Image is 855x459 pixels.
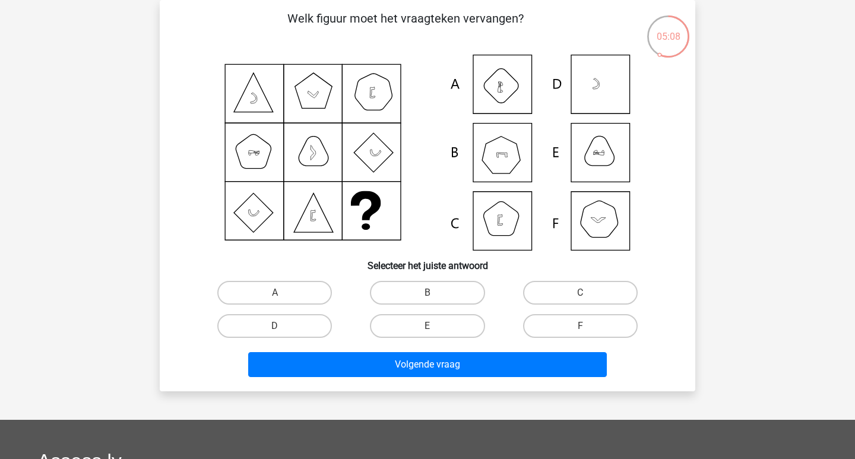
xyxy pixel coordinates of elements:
label: B [370,281,484,305]
label: E [370,314,484,338]
label: F [523,314,638,338]
label: C [523,281,638,305]
div: 05:08 [646,14,691,44]
label: A [217,281,332,305]
label: D [217,314,332,338]
p: Welk figuur moet het vraagteken vervangen? [179,10,632,45]
h6: Selecteer het juiste antwoord [179,251,676,271]
button: Volgende vraag [248,352,607,377]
